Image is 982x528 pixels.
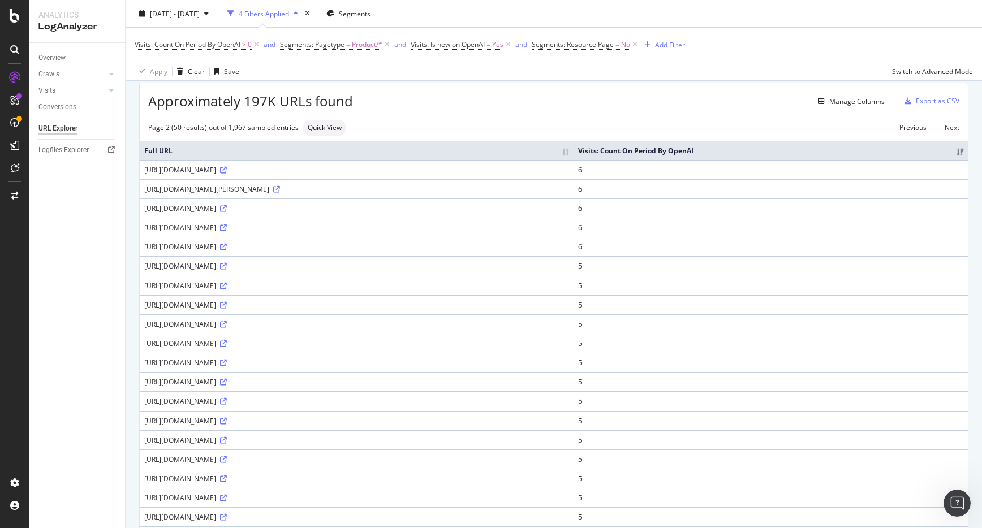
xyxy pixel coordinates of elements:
div: [URL][DOMAIN_NAME] [144,435,569,445]
span: [DATE] - [DATE] [150,8,200,18]
div: [URL][DOMAIN_NAME] [144,319,569,329]
div: Save [224,66,239,76]
div: [URL][DOMAIN_NAME] [144,165,569,175]
iframe: Intercom live chat [944,490,971,517]
span: 0 [248,37,252,53]
div: [URL][DOMAIN_NAME] [144,358,569,367]
a: Crawls [38,68,106,80]
a: Visits [38,85,106,97]
span: = [615,40,619,49]
td: 6 [574,198,968,218]
td: 5 [574,334,968,353]
button: Add Filter [640,38,685,51]
td: 6 [574,179,968,198]
div: [URL][DOMAIN_NAME] [144,223,569,232]
button: [DATE] - [DATE] [135,5,213,23]
div: 4 Filters Applied [239,8,289,18]
div: [URL][DOMAIN_NAME][PERSON_NAME] [144,184,569,194]
div: Analytics [38,9,116,20]
div: [URL][DOMAIN_NAME] [144,339,569,348]
div: [URL][DOMAIN_NAME] [144,416,569,426]
span: Visits: Is new on OpenAI [411,40,485,49]
div: times [303,8,312,19]
div: Add Filter [655,40,685,49]
span: Yes [492,37,503,53]
td: 5 [574,411,968,430]
button: Export as CSV [900,92,959,110]
div: [URL][DOMAIN_NAME] [144,261,569,271]
button: Switch to Advanced Mode [888,62,973,80]
button: Segments [322,5,375,23]
div: [URL][DOMAIN_NAME] [144,242,569,252]
div: Overview [38,52,66,64]
div: Switch to Advanced Mode [892,66,973,76]
div: neutral label [303,120,346,136]
td: 6 [574,218,968,237]
span: Quick View [308,124,342,131]
span: Approximately 197K URLs found [148,92,353,111]
button: Clear [173,62,205,80]
button: Manage Columns [813,94,885,108]
td: 5 [574,295,968,314]
span: = [486,40,490,49]
div: LogAnalyzer [38,20,116,33]
button: Apply [135,62,167,80]
div: and [515,40,527,49]
div: Export as CSV [916,96,959,106]
span: Product/* [352,37,382,53]
td: 6 [574,160,968,179]
div: [URL][DOMAIN_NAME] [144,396,569,406]
div: [URL][DOMAIN_NAME] [144,493,569,503]
div: Crawls [38,68,59,80]
div: [URL][DOMAIN_NAME] [144,512,569,522]
span: No [621,37,630,53]
div: and [394,40,406,49]
td: 5 [574,353,968,372]
button: 4 Filters Applied [223,5,303,23]
div: Clear [188,66,205,76]
td: 5 [574,449,968,469]
td: 5 [574,488,968,507]
td: 5 [574,256,968,275]
td: 5 [574,430,968,449]
td: 5 [574,314,968,334]
a: Conversions [38,101,117,113]
a: Logfiles Explorer [38,144,117,156]
button: and [264,39,275,50]
span: Visits: Count On Period By OpenAI [135,40,240,49]
button: and [515,39,527,50]
button: Save [210,62,239,80]
a: Previous [890,119,936,136]
div: [URL][DOMAIN_NAME] [144,281,569,291]
td: 5 [574,469,968,488]
div: and [264,40,275,49]
div: [URL][DOMAIN_NAME] [144,474,569,483]
a: Next [936,119,959,136]
span: = [346,40,350,49]
td: 5 [574,372,968,391]
div: [URL][DOMAIN_NAME] [144,300,569,310]
th: Visits: Count On Period By OpenAI: activate to sort column ascending [574,141,968,160]
a: Overview [38,52,117,64]
th: Full URL: activate to sort column ascending [140,141,574,160]
div: [URL][DOMAIN_NAME] [144,204,569,213]
div: Manage Columns [829,97,885,106]
span: Segments: Resource Page [532,40,614,49]
td: 5 [574,276,968,295]
td: 6 [574,237,968,256]
span: > [242,40,246,49]
div: Logfiles Explorer [38,144,89,156]
button: and [394,39,406,50]
a: URL Explorer [38,123,117,135]
span: Segments: Pagetype [280,40,344,49]
div: Visits [38,85,55,97]
div: [URL][DOMAIN_NAME] [144,455,569,464]
div: Conversions [38,101,76,113]
div: Page 2 (50 results) out of 1,967 sampled entries [148,123,299,132]
div: URL Explorer [38,123,77,135]
td: 5 [574,507,968,526]
td: 5 [574,391,968,410]
span: Segments [339,8,371,18]
div: Apply [150,66,167,76]
div: [URL][DOMAIN_NAME] [144,377,569,387]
